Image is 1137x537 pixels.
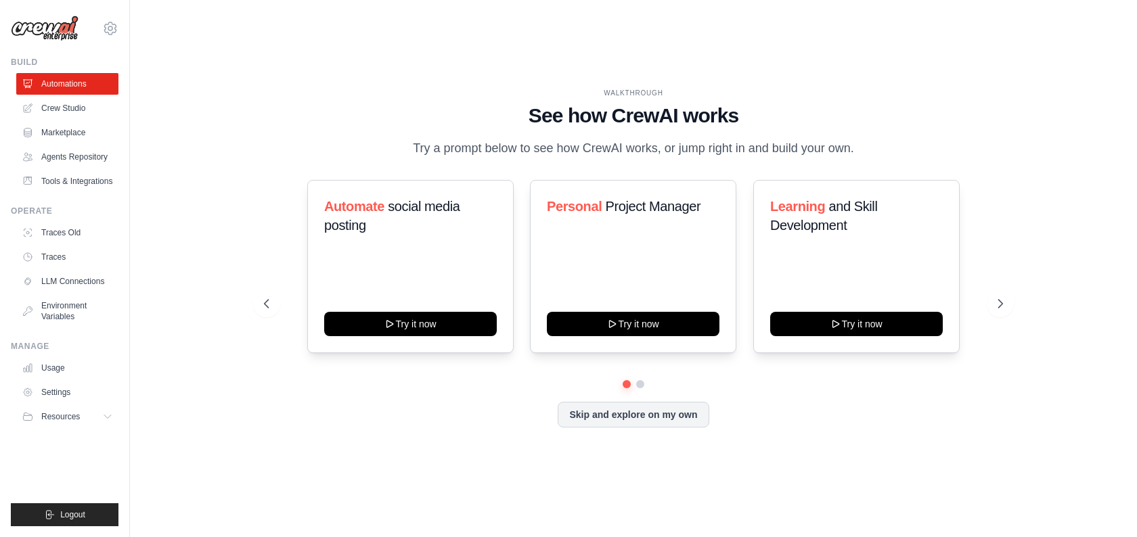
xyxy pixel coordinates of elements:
button: Try it now [770,312,943,336]
a: Tools & Integrations [16,170,118,192]
span: Logout [60,509,85,520]
a: Traces [16,246,118,268]
span: Project Manager [606,199,701,214]
p: Try a prompt below to see how CrewAI works, or jump right in and build your own. [406,139,861,158]
span: Learning [770,199,825,214]
button: Logout [11,503,118,526]
a: Environment Variables [16,295,118,327]
span: Automate [324,199,384,214]
a: LLM Connections [16,271,118,292]
div: Operate [11,206,118,216]
a: Marketplace [16,122,118,143]
div: Build [11,57,118,68]
button: Resources [16,406,118,427]
span: Personal [547,199,602,214]
button: Try it now [547,312,719,336]
button: Skip and explore on my own [558,402,709,427]
span: social media posting [324,199,460,233]
h1: See how CrewAI works [264,103,1002,128]
a: Automations [16,73,118,95]
a: Usage [16,357,118,379]
a: Crew Studio [16,97,118,119]
div: Manage [11,341,118,352]
a: Settings [16,381,118,403]
span: Resources [41,411,80,422]
button: Try it now [324,312,497,336]
img: Logo [11,16,79,41]
a: Agents Repository [16,146,118,168]
div: WALKTHROUGH [264,88,1002,98]
span: and Skill Development [770,199,877,233]
a: Traces Old [16,222,118,243]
